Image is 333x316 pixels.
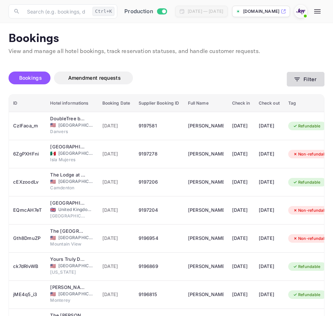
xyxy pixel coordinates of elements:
div: Chiara Olivi [188,289,224,300]
span: United States of America [50,123,56,127]
div: Ctrl+K [92,7,114,16]
div: [DATE] [259,177,280,188]
div: The Lodge at Old Kinderhook Golf Resort [50,172,86,179]
div: Switch to Sandbox mode [122,7,170,16]
div: [DATE] [259,120,280,132]
span: [GEOGRAPHIC_DATA] [58,263,94,269]
span: United States of America [50,236,56,240]
div: DoubleTree by Hilton Boston North Shore [50,115,86,122]
th: Check out [254,95,284,112]
div: Refundable [288,122,325,131]
span: United Kingdom of [GEOGRAPHIC_DATA] and [GEOGRAPHIC_DATA] [58,206,94,213]
div: Michael Murphy [188,148,224,160]
div: Gth8DmuZP [13,233,42,244]
span: [GEOGRAPHIC_DATA] [58,291,94,297]
div: The Orchard Hotel & Restaurant [50,200,86,207]
span: [DATE] [102,206,130,214]
div: [DATE] [232,177,250,188]
div: ck7dRlvWB [13,261,42,272]
span: [GEOGRAPHIC_DATA] [58,122,94,128]
div: [DATE] [232,261,250,272]
span: [DATE] [102,122,130,130]
span: United States of America [50,179,56,184]
img: With Joy [295,6,306,17]
input: Search (e.g. bookings, documentation) [23,4,90,19]
div: 9197204 [139,205,179,216]
span: United States of America [50,292,56,296]
div: Refundable [288,290,325,299]
span: Monterey [50,297,86,304]
th: Supplier Booking ID [134,95,183,112]
div: Yours Truly DC, Vignette Collection an IHG Hotel [50,256,86,263]
th: Check in [228,95,254,112]
div: EQmcAH7eT [13,205,42,216]
div: Ixchel Beach Hotel [50,143,86,151]
th: ID [9,95,46,112]
span: [DATE] [102,150,130,158]
div: [DATE] [259,261,280,272]
th: Booking Date [98,95,135,112]
p: [DOMAIN_NAME] [243,8,279,15]
span: United Kingdom of Great Britain and Northern Ireland [50,207,56,212]
div: [DATE] [259,289,280,300]
div: Chauntaney Carter [188,261,224,272]
div: [DATE] [259,233,280,244]
span: Production [124,7,153,16]
div: 9197278 [139,148,179,160]
div: account-settings tabs [9,72,287,84]
span: Danvers [50,128,86,135]
div: 9196815 [139,289,179,300]
span: Isla Mujeres [50,157,86,163]
span: [DATE] [102,291,130,299]
span: [US_STATE] [50,269,86,275]
div: [DATE] [232,205,250,216]
div: David Iwanowski [188,120,224,132]
span: Mexico [50,151,56,156]
span: [GEOGRAPHIC_DATA] [58,178,94,185]
span: [DATE] [102,178,130,186]
div: [DATE] [259,148,280,160]
div: [DATE] [232,148,250,160]
div: 9196869 [139,261,179,272]
div: [DATE] [232,233,250,244]
span: Bookings [19,75,42,81]
div: Amanda Pham-Tran [188,233,224,244]
div: 6ZgPXHFni [13,148,42,160]
div: 9196954 [139,233,179,244]
p: Bookings [9,32,324,46]
div: Refundable [288,262,325,271]
span: [GEOGRAPHIC_DATA] [50,213,86,219]
span: United States of America [50,264,56,268]
button: Filter [287,72,324,86]
p: View and manage all hotel bookings, track reservation statuses, and handle customer requests. [9,47,324,56]
span: [DATE] [102,263,130,270]
span: Camdenton [50,185,86,191]
div: [DATE] — [DATE] [188,8,223,15]
span: [GEOGRAPHIC_DATA] [58,235,94,241]
span: [DATE] [102,235,130,242]
div: CzlFaoa_m [13,120,42,132]
div: cEXzoodLv [13,177,42,188]
div: [DATE] [259,205,280,216]
span: [GEOGRAPHIC_DATA] [58,150,94,157]
div: [DATE] [232,120,250,132]
th: Hotel informations [46,95,98,112]
div: Judy Teske [188,177,224,188]
div: 9197206 [139,177,179,188]
div: Merritt House Hotel [50,284,86,291]
div: Refundable [288,178,325,187]
div: 9197581 [139,120,179,132]
div: jME4q5_i3 [13,289,42,300]
span: Mountain View [50,241,86,247]
div: Paula Zacharowski [188,205,224,216]
th: Full Name [184,95,228,112]
div: The Ameswell Hotel [50,228,86,235]
span: Amendment requests [68,75,121,81]
div: [DATE] [232,289,250,300]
